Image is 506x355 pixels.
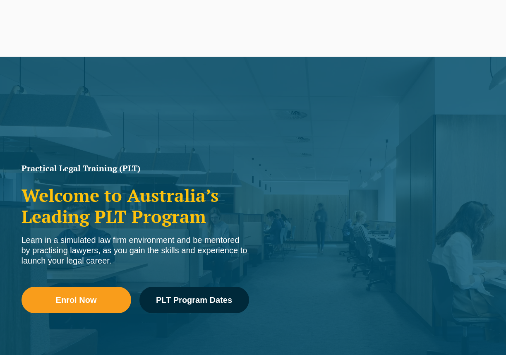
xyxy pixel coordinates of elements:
span: PLT Program Dates [156,296,232,304]
h2: Welcome to Australia’s Leading PLT Program [22,185,249,227]
a: Enrol Now [22,287,131,313]
span: Enrol Now [56,296,97,304]
a: PLT Program Dates [139,287,249,313]
h1: Practical Legal Training (PLT) [22,164,249,173]
div: Learn in a simulated law firm environment and be mentored by practising lawyers, as you gain the ... [22,235,249,266]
